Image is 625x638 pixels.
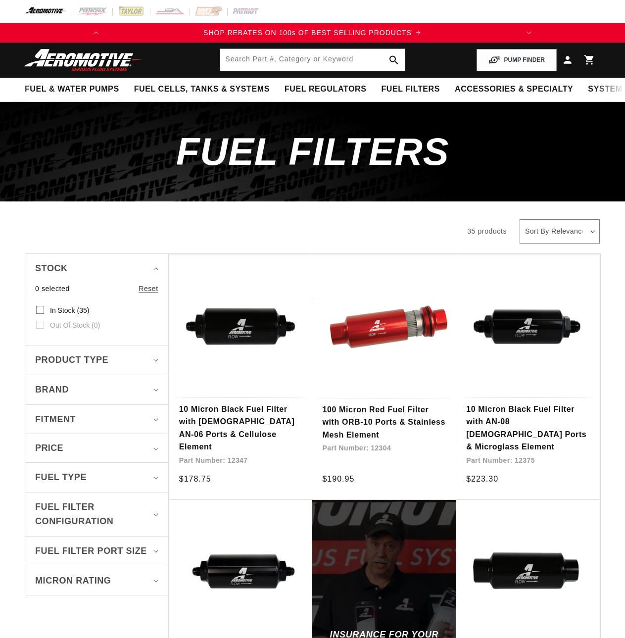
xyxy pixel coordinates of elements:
[447,78,580,101] summary: Accessories & Specialty
[106,27,519,38] div: 1 of 2
[35,537,158,566] summary: Fuel Filter Port Size (0 selected)
[35,283,70,294] span: 0 selected
[17,78,127,101] summary: Fuel & Water Pumps
[35,261,68,276] span: Stock
[477,49,557,71] button: PUMP FINDER
[86,23,106,43] button: Translation missing: en.sections.announcements.previous_announcement
[50,321,100,330] span: Out of stock (0)
[322,403,446,442] a: 100 Micron Red Fuel Filter with ORB-10 Ports & Stainless Mesh Element
[203,29,412,37] span: SHOP REBATES ON 100s OF BEST SELLING PRODUCTS
[374,78,447,101] summary: Fuel Filters
[106,27,519,38] div: Announcement
[35,405,158,434] summary: Fitment (0 selected)
[35,412,76,427] span: Fitment
[176,130,449,173] span: Fuel Filters
[220,49,404,71] input: Search by Part Number, Category or Keyword
[35,353,108,367] span: Product type
[139,283,158,294] a: Reset
[179,403,303,453] a: 10 Micron Black Fuel Filter with [DEMOGRAPHIC_DATA] AN-06 Ports & Cellulose Element
[467,227,507,235] span: 35 products
[35,492,158,536] summary: Fuel Filter Configuration (0 selected)
[35,566,158,595] summary: Micron Rating (0 selected)
[35,470,87,485] span: Fuel Type
[455,84,573,95] span: Accessories & Specialty
[285,84,366,95] span: Fuel Regulators
[35,463,158,492] summary: Fuel Type (0 selected)
[35,434,158,462] summary: Price
[35,500,149,529] span: Fuel Filter Configuration
[134,84,270,95] span: Fuel Cells, Tanks & Systems
[383,49,405,71] button: search button
[35,574,111,588] span: Micron Rating
[35,254,158,283] summary: Stock (0 selected)
[35,442,63,455] span: Price
[35,544,147,558] span: Fuel Filter Port Size
[35,383,69,397] span: Brand
[50,306,89,315] span: In stock (35)
[106,27,519,38] a: SHOP REBATES ON 100s OF BEST SELLING PRODUCTS
[35,375,158,404] summary: Brand (0 selected)
[127,78,277,101] summary: Fuel Cells, Tanks & Systems
[21,49,145,72] img: Aeromotive
[35,345,158,375] summary: Product type (0 selected)
[519,23,539,43] button: Translation missing: en.sections.announcements.next_announcement
[25,84,119,95] span: Fuel & Water Pumps
[277,78,374,101] summary: Fuel Regulators
[466,403,590,453] a: 10 Micron Black Fuel Filter with AN-08 [DEMOGRAPHIC_DATA] Ports & Microglass Element
[381,84,440,95] span: Fuel Filters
